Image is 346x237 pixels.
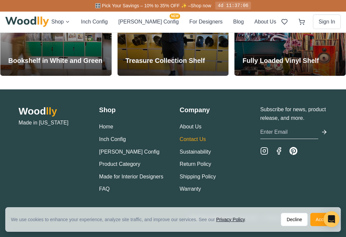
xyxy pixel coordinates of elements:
[118,18,178,26] button: [PERSON_NAME] ConfigNEW
[180,124,202,129] a: About Us
[180,136,206,142] a: Contact Us
[189,18,222,26] button: For Designers
[51,18,70,26] button: Shop
[289,147,297,155] a: Pinterest
[99,174,163,179] a: Made for Interior Designers
[19,118,86,127] p: Made in [US_STATE]
[81,18,108,26] button: Inch Config
[190,3,211,8] a: Shop now
[8,56,102,65] h3: Bookshelf in White and Green
[99,186,110,192] a: FAQ
[275,147,283,155] a: Facebook
[323,211,339,227] div: Open Intercom Messenger
[310,213,335,226] button: Accept
[233,18,244,26] button: Blog
[46,106,57,117] span: lly
[260,125,318,139] input: Enter Email
[95,3,190,8] span: 🎛️ Pick Your Savings – 10% to 35% OFF ✨ –
[260,147,268,155] a: Instagram
[180,161,211,167] a: Return Policy
[215,2,251,10] div: 4d 11:37:06
[313,15,341,29] button: Sign In
[125,56,205,65] h3: Treasure Collection Shelf
[170,14,180,19] span: NEW
[180,105,247,115] h3: Company
[254,18,276,26] button: About Us
[99,105,166,115] h3: Shop
[99,148,159,156] button: [PERSON_NAME] Config
[99,161,140,167] a: Product Category
[260,105,327,122] p: Subscribe for news, product release, and more.
[99,124,113,129] a: Home
[19,105,86,117] h2: Wood
[242,56,319,65] h3: Fully Loaded Vinyl Shelf
[99,135,126,144] button: Inch Config
[180,149,211,155] a: Sustainability
[5,17,49,27] img: Woodlly
[11,216,251,223] div: We use cookies to enhance your experience, analyze site traffic, and improve our services. See our .
[180,186,201,192] a: Warranty
[281,213,308,226] button: Decline
[180,174,216,179] a: Shipping Policy
[216,217,245,222] a: Privacy Policy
